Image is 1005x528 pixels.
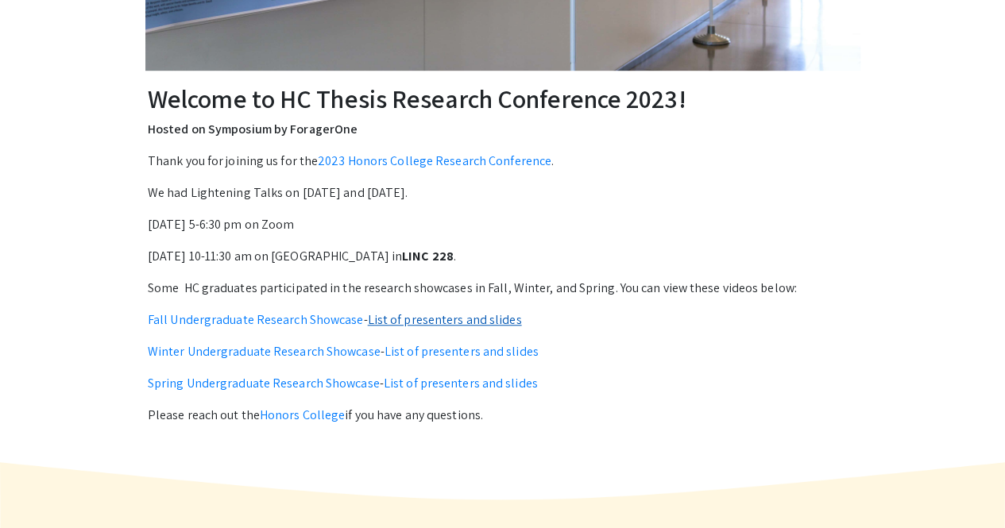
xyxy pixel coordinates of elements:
a: List of presenters and slides [384,375,538,391]
p: - [148,374,857,393]
a: Fall Undergraduate Research Showcase [148,311,364,328]
a: Honors College [260,407,345,423]
p: - [148,342,857,361]
a: 2023 Honors College Research Conference [318,152,551,169]
a: List of presenters and slides [368,311,522,328]
strong: LINC 228 [402,248,454,264]
p: Some HC graduates participated in the research showcases in Fall, Winter, and Spring. You can vie... [148,279,857,298]
p: [DATE] 5-6:30 pm on Zoom [148,215,857,234]
p: We had Lightening Talks on [DATE] and [DATE]. [148,183,857,202]
p: Hosted on Symposium by ForagerOne [148,120,857,139]
a: List of presenters and slides [385,343,539,360]
a: Spring Undergraduate Research Showcase [148,375,380,391]
p: Thank you for joining us for the . [148,152,857,171]
p: - [148,310,857,330]
h2: Welcome to HC Thesis Research Conference 2023! [148,83,857,114]
a: Winter Undergraduate Research Showcase [148,343,381,360]
iframe: Chat [12,457,68,516]
p: [DATE] 10-11:30 am on [GEOGRAPHIC_DATA] in . [148,247,857,266]
p: Please reach out the if you have any questions. [148,406,857,425]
